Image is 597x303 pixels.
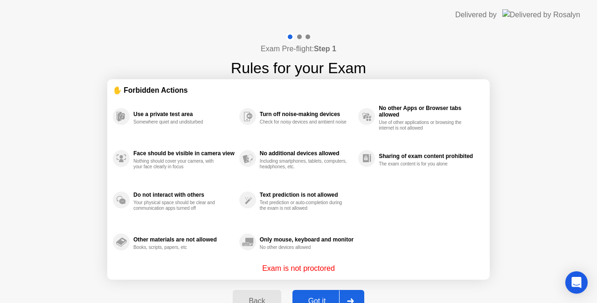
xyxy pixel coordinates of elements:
[455,9,497,21] div: Delivered by
[113,85,484,96] div: ✋ Forbidden Actions
[260,119,348,125] div: Check for noisy devices and ambient noise
[260,236,354,243] div: Only mouse, keyboard and monitor
[261,43,336,55] h4: Exam Pre-flight:
[379,153,479,159] div: Sharing of exam content prohibited
[262,263,335,274] p: Exam is not proctored
[379,120,467,131] div: Use of other applications or browsing the internet is not allowed
[133,236,235,243] div: Other materials are not allowed
[260,192,354,198] div: Text prediction is not allowed
[133,119,222,125] div: Somewhere quiet and undisturbed
[260,111,354,117] div: Turn off noise-making devices
[565,271,588,294] div: Open Intercom Messenger
[260,245,348,250] div: No other devices allowed
[133,158,222,170] div: Nothing should cover your camera, with your face clearly in focus
[133,150,235,157] div: Face should be visible in camera view
[133,192,235,198] div: Do not interact with others
[379,105,479,118] div: No other Apps or Browser tabs allowed
[260,150,354,157] div: No additional devices allowed
[133,200,222,211] div: Your physical space should be clear and communication apps turned off
[314,45,336,53] b: Step 1
[260,158,348,170] div: Including smartphones, tablets, computers, headphones, etc.
[260,200,348,211] div: Text prediction or auto-completion during the exam is not allowed
[133,111,235,117] div: Use a private test area
[133,245,222,250] div: Books, scripts, papers, etc
[231,57,366,79] h1: Rules for your Exam
[379,161,467,167] div: The exam content is for you alone
[502,9,580,20] img: Delivered by Rosalyn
